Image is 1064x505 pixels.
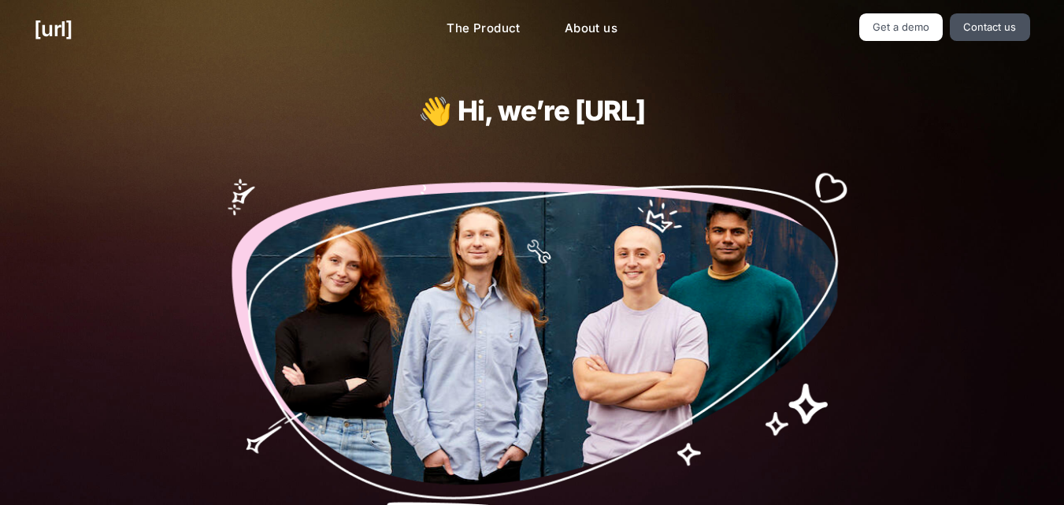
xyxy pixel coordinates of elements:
a: The Product [434,13,533,44]
a: [URL] [34,13,72,44]
h1: 👋 Hi, we’re [URL] [274,95,789,126]
a: Contact us [950,13,1030,41]
a: About us [552,13,630,44]
a: Get a demo [859,13,944,41]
